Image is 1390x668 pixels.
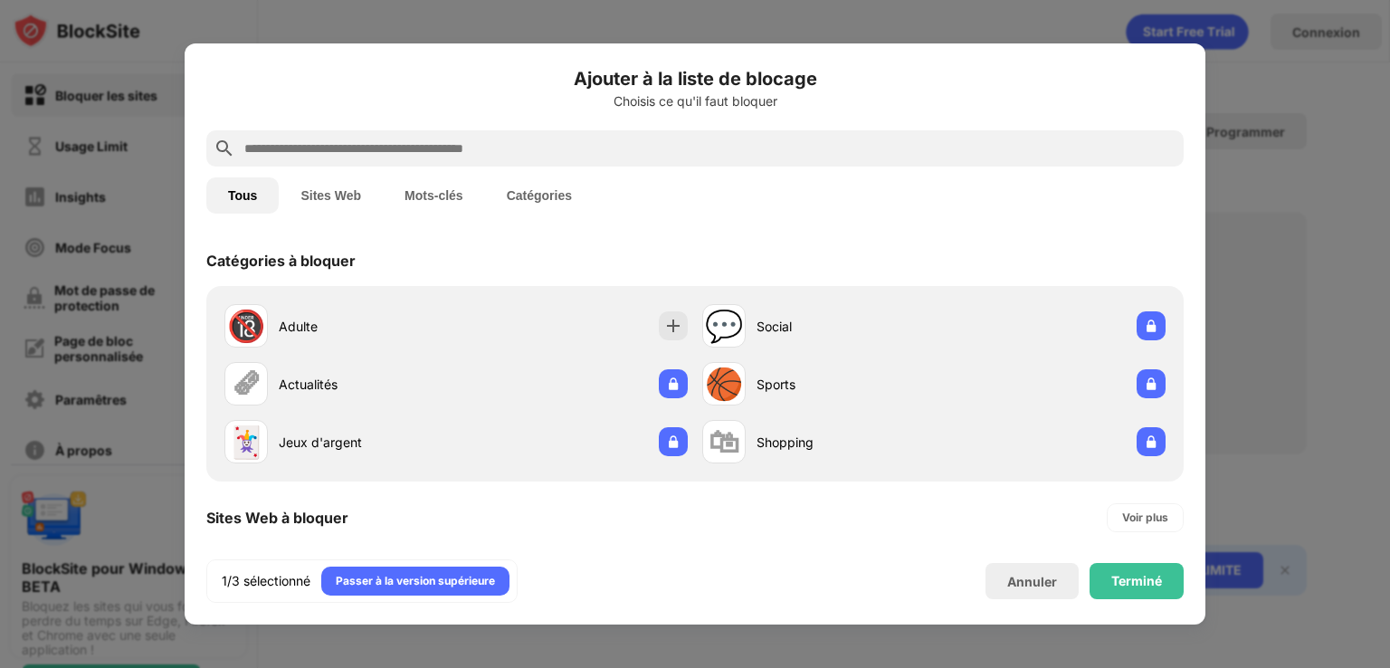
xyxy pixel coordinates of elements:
button: Tous [206,177,279,214]
button: Sites Web [279,177,383,214]
div: Jeux d'argent [279,433,456,452]
div: Shopping [757,433,934,452]
div: Terminé [1111,574,1162,588]
div: Catégories à bloquer [206,252,356,270]
div: Sports [757,375,934,394]
div: Actualités [279,375,456,394]
button: Catégories [485,177,594,214]
div: 🔞 [227,308,265,345]
div: Choisis ce qu'il faut bloquer [206,94,1184,109]
div: Passer à la version supérieure [336,572,495,590]
div: 1/3 sélectionné [222,572,310,590]
div: Adulte [279,317,456,336]
div: 🃏 [227,424,265,461]
div: 🗞 [231,366,262,403]
div: 💬 [705,308,743,345]
div: 🛍 [709,424,739,461]
h6: Ajouter à la liste de blocage [206,65,1184,92]
div: Social [757,317,934,336]
div: Annuler [1007,574,1057,589]
div: 🏀 [705,366,743,403]
img: search.svg [214,138,235,159]
div: Voir plus [1122,509,1168,527]
button: Mots-clés [383,177,485,214]
div: Sites Web à bloquer [206,509,348,527]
